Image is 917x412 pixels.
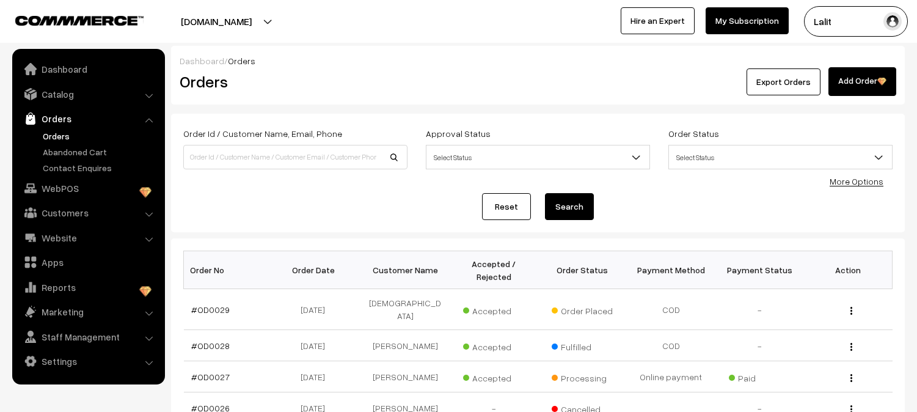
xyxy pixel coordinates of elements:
[804,6,908,37] button: Lalit
[15,202,161,224] a: Customers
[180,72,406,91] h2: Orders
[15,276,161,298] a: Reports
[15,12,122,27] a: COMMMERCE
[426,147,649,168] span: Select Status
[669,147,892,168] span: Select Status
[15,16,144,25] img: COMMMERCE
[538,251,627,289] th: Order Status
[830,176,883,186] a: More Options
[426,145,650,169] span: Select Status
[706,7,789,34] a: My Subscription
[552,369,613,384] span: Processing
[552,301,613,317] span: Order Placed
[552,337,613,353] span: Fulfilled
[40,130,161,142] a: Orders
[15,58,161,80] a: Dashboard
[40,161,161,174] a: Contact Enquires
[15,177,161,199] a: WebPOS
[729,369,790,384] span: Paid
[804,251,893,289] th: Action
[180,54,896,67] div: /
[180,56,224,66] a: Dashboard
[272,330,361,361] td: [DATE]
[272,251,361,289] th: Order Date
[883,12,902,31] img: user
[668,145,893,169] span: Select Status
[191,304,230,315] a: #OD0029
[463,301,524,317] span: Accepted
[361,330,450,361] td: [PERSON_NAME]
[463,337,524,353] span: Accepted
[482,193,531,220] a: Reset
[138,6,294,37] button: [DOMAIN_NAME]
[191,372,230,382] a: #OD0027
[668,127,719,140] label: Order Status
[463,369,524,384] span: Accepted
[15,108,161,130] a: Orders
[627,251,715,289] th: Payment Method
[15,350,161,372] a: Settings
[361,251,450,289] th: Customer Name
[15,227,161,249] a: Website
[715,330,804,361] td: -
[627,289,715,330] td: COD
[747,68,820,95] button: Export Orders
[361,289,450,330] td: [DEMOGRAPHIC_DATA]
[361,361,450,392] td: [PERSON_NAME]
[850,343,852,351] img: Menu
[627,330,715,361] td: COD
[191,340,230,351] a: #OD0028
[40,145,161,158] a: Abandoned Cart
[828,67,896,96] a: Add Order
[627,361,715,392] td: Online payment
[183,127,342,140] label: Order Id / Customer Name, Email, Phone
[850,307,852,315] img: Menu
[850,374,852,382] img: Menu
[450,251,538,289] th: Accepted / Rejected
[621,7,695,34] a: Hire an Expert
[272,361,361,392] td: [DATE]
[184,251,272,289] th: Order No
[228,56,255,66] span: Orders
[272,289,361,330] td: [DATE]
[15,83,161,105] a: Catalog
[15,251,161,273] a: Apps
[183,145,407,169] input: Order Id / Customer Name / Customer Email / Customer Phone
[426,127,491,140] label: Approval Status
[715,251,804,289] th: Payment Status
[15,301,161,323] a: Marketing
[715,289,804,330] td: -
[545,193,594,220] button: Search
[15,326,161,348] a: Staff Management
